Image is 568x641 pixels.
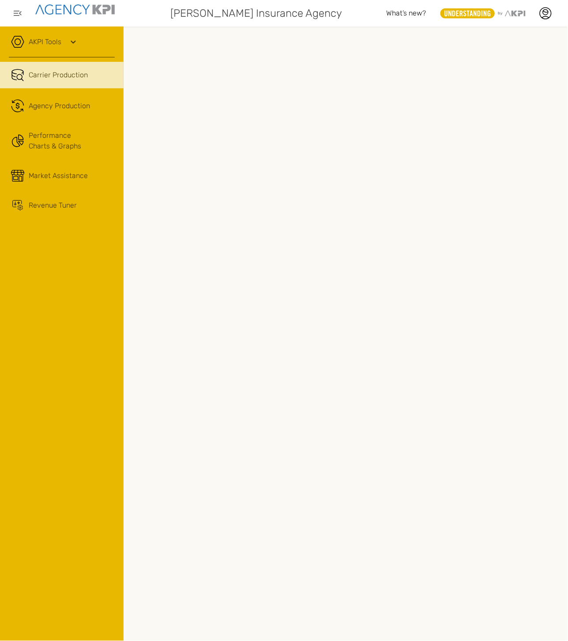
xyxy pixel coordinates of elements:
span: What’s new? [387,9,426,17]
span: [PERSON_NAME] Insurance Agency [170,5,342,21]
span: Market Assistance [29,171,88,181]
img: agencykpi-logo-550x69-2d9e3fa8.png [35,4,115,15]
span: Revenue Tuner [29,200,77,211]
span: Agency Production [29,101,90,111]
span: Carrier Production [29,70,88,80]
a: AKPI Tools [29,37,61,47]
